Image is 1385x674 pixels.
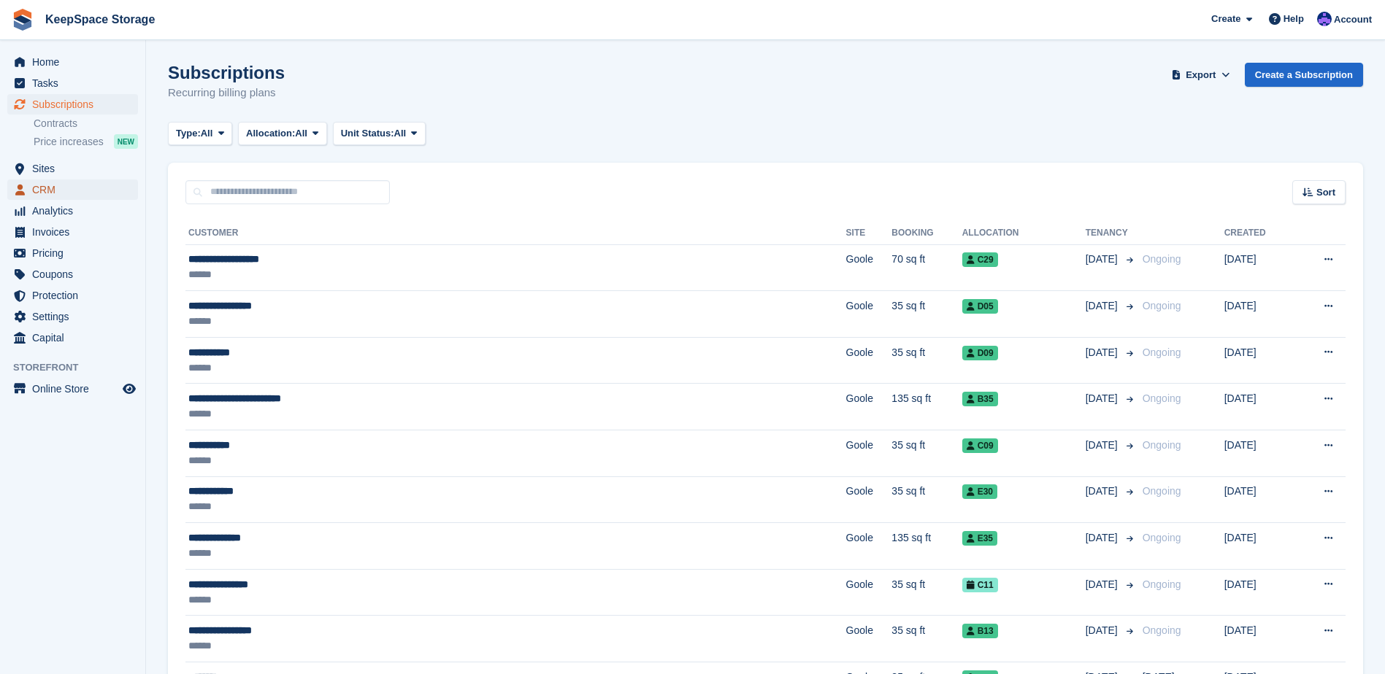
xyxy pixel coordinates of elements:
[295,126,307,141] span: All
[1224,384,1294,430] td: [DATE]
[962,392,998,406] span: B35
[891,569,962,616] td: 35 sq ft
[32,179,120,200] span: CRM
[1334,12,1372,27] span: Account
[962,252,998,267] span: C29
[1211,12,1240,26] span: Create
[1086,623,1121,638] span: [DATE]
[7,201,138,221] a: menu
[7,94,138,115] a: menu
[846,569,892,616] td: Goole
[1143,624,1181,636] span: Ongoing
[1086,577,1121,592] span: [DATE]
[1317,12,1332,26] img: Chloe Clark
[1224,523,1294,570] td: [DATE]
[1224,476,1294,523] td: [DATE]
[341,126,394,141] span: Unit Status:
[168,63,285,82] h1: Subscriptions
[7,379,138,399] a: menu
[891,337,962,384] td: 35 sq ft
[1143,392,1181,404] span: Ongoing
[846,430,892,477] td: Goole
[1086,345,1121,360] span: [DATE]
[32,94,120,115] span: Subscriptions
[32,73,120,93] span: Tasks
[1224,569,1294,616] td: [DATE]
[7,158,138,179] a: menu
[891,244,962,291] td: 70 sq ft
[891,523,962,570] td: 135 sq ft
[7,285,138,306] a: menu
[7,73,138,93] a: menu
[7,306,138,327] a: menu
[394,126,407,141] span: All
[12,9,34,31] img: stora-icon-8386f47178a22dfd0bd8f6a31ec36ba5ce8667c1dd55bd0f319d3a0aa187defe.svg
[891,384,962,430] td: 135 sq ft
[32,222,120,242] span: Invoices
[962,531,997,546] span: E35
[1086,530,1121,546] span: [DATE]
[34,135,104,149] span: Price increases
[1224,222,1294,245] th: Created
[7,179,138,200] a: menu
[1224,430,1294,477] td: [DATE]
[238,122,327,146] button: Allocation: All
[201,126,213,141] span: All
[7,264,138,284] a: menu
[1143,578,1181,590] span: Ongoing
[168,122,232,146] button: Type: All
[1143,253,1181,265] span: Ongoing
[846,476,892,523] td: Goole
[32,264,120,284] span: Coupons
[962,578,998,592] span: C11
[846,523,892,570] td: Goole
[114,134,138,149] div: NEW
[891,616,962,662] td: 35 sq ft
[846,616,892,662] td: Goole
[962,484,997,499] span: E30
[7,243,138,263] a: menu
[176,126,201,141] span: Type:
[1284,12,1304,26] span: Help
[7,328,138,348] a: menu
[962,299,998,314] span: D05
[333,122,426,146] button: Unit Status: All
[1086,484,1121,499] span: [DATE]
[32,328,120,348] span: Capital
[891,222,962,245] th: Booking
[962,222,1086,245] th: Allocation
[1224,337,1294,384] td: [DATE]
[1086,298,1121,314] span: [DATE]
[32,306,120,327] span: Settings
[1224,244,1294,291] td: [DATE]
[891,291,962,338] td: 35 sq ft
[1143,300,1181,311] span: Ongoing
[34,117,138,131] a: Contracts
[891,430,962,477] td: 35 sq ft
[185,222,846,245] th: Customer
[168,85,285,101] p: Recurring billing plans
[1224,616,1294,662] td: [DATE]
[1086,222,1137,245] th: Tenancy
[7,222,138,242] a: menu
[1245,63,1363,87] a: Create a Subscription
[846,222,892,245] th: Site
[32,379,120,399] span: Online Store
[32,201,120,221] span: Analytics
[891,476,962,523] td: 35 sq ft
[7,52,138,72] a: menu
[1143,485,1181,497] span: Ongoing
[1086,252,1121,267] span: [DATE]
[32,52,120,72] span: Home
[1316,185,1335,200] span: Sort
[962,624,998,638] span: B13
[120,380,138,398] a: Preview store
[13,360,145,375] span: Storefront
[1169,63,1233,87] button: Export
[246,126,295,141] span: Allocation:
[32,243,120,263] span: Pricing
[32,158,120,179] span: Sites
[1186,68,1216,82] span: Export
[1143,439,1181,451] span: Ongoing
[846,291,892,338] td: Goole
